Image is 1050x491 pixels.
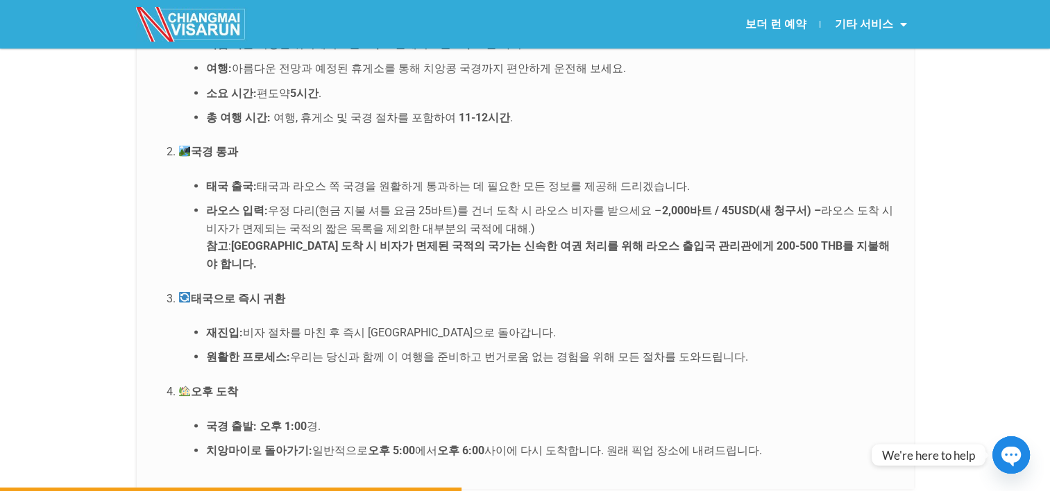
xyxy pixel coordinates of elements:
[206,87,257,100] strong: 소요 시간:
[178,385,238,398] strong: 오후 도착
[834,17,892,31] font: 기타 서비스
[206,324,900,342] li: 비자 절차를 마친 후 즉시 [GEOGRAPHIC_DATA]으로 돌아갑니다.
[206,420,257,433] strong: 국경 출발:
[437,444,484,457] strong: 오후 6:00
[179,386,190,397] img: 🏡
[662,204,821,217] strong: 2,000바트 / 45USD(새 청구서) –
[206,326,243,339] strong: 재진입:
[525,8,920,40] nav: 메뉴
[206,85,900,103] li: .
[178,292,285,305] strong: 태국으로 즉시 귀환
[273,111,456,124] span: 여행, 휴게소 및 국경 절차를 포함하여
[290,87,319,100] strong: 5시간
[368,444,415,457] strong: 오후 5:00
[257,87,279,100] span: 편도
[206,348,900,366] li: 우리는 당신과 함께 이 여행을 준비하고 번거로움 없는 경험을 위해 모든 절차를 도와드립니다.
[731,8,820,40] a: 보더 런 예약
[206,111,271,124] strong: 총 여행 시간:
[206,444,312,457] strong: 치앙마이로 돌아가기:
[206,417,900,436] li: 경.
[459,111,510,124] strong: 11-12시간
[206,109,900,127] li: .
[260,420,307,433] strong: 오후 1:00
[820,8,920,40] a: 기타 서비스
[206,350,290,363] strong: 원활한 프로세스:
[206,202,900,273] li: 우정 다리(현금 지불 셔틀 요금 25바트)를 건너 도착 시 라오스 비자를 받으세요 – 라오스 도착 시 비자가 면제되는 국적의 짧은 목록을 제외한 대부분의 국적에 대해.) :
[179,146,190,157] img: 🏞️
[206,60,900,78] li: 아름다운 전망과 예정된 휴게소를 통해 치앙콩 국경까지 편안하게 운전해 보세요.
[206,62,232,75] strong: 여행:
[206,204,268,217] strong: 라오스 입력:
[206,239,228,252] strong: 참고
[178,145,238,158] strong: 국경 통과
[206,178,900,196] li: 태국과 라오스 쪽 국경을 원활하게 통과하는 데 필요한 모든 정보를 제공해 드리겠습니다.
[206,180,257,193] strong: 태국 출국:
[179,292,190,303] img: 🔄
[279,87,290,100] span: 약
[206,442,900,460] li: 일반적으로 에서 사이에 다시 도착합니다. 원래 픽업 장소에 내려드립니다.
[206,239,890,270] strong: [GEOGRAPHIC_DATA] 도착 시 비자가 면제된 국적의 국가는 신속한 여권 처리를 위해 라오스 출입국 관리관에게 200-500 THB를 지불해야 합니다.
